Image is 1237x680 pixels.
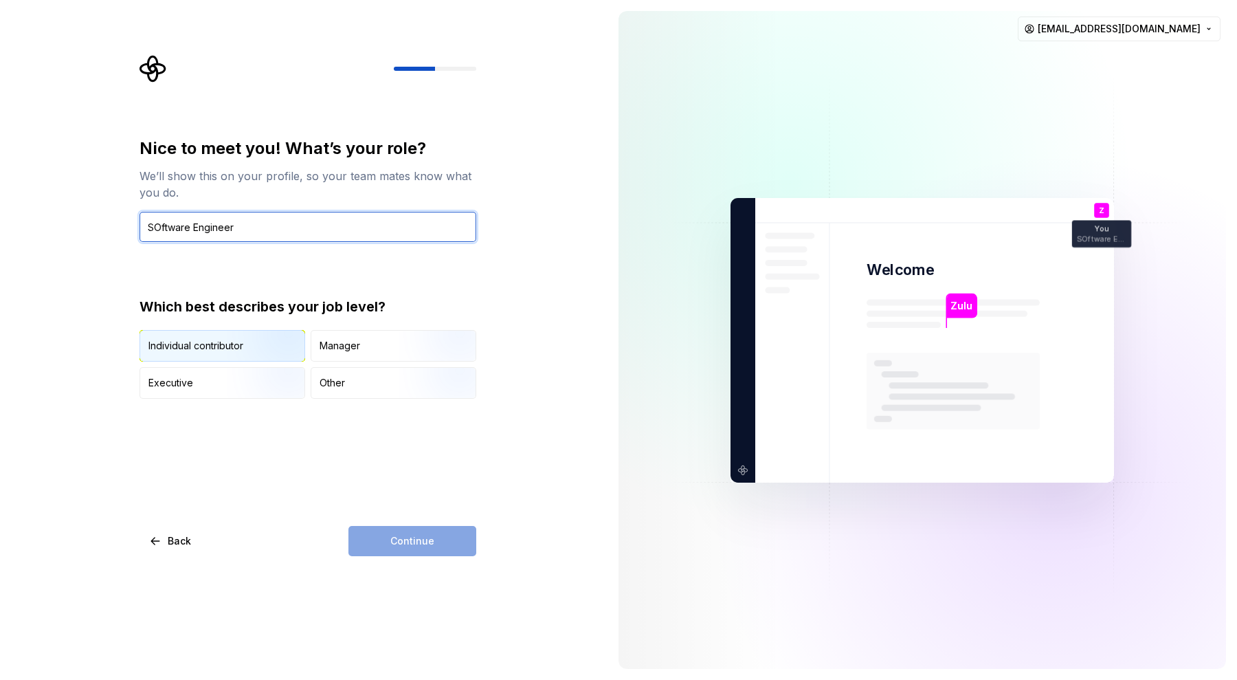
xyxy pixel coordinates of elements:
button: Back [140,526,203,556]
div: We’ll show this on your profile, so your team mates know what you do. [140,168,476,201]
div: Which best describes your job level? [140,297,476,316]
p: Z [1099,206,1104,214]
div: Other [320,376,345,390]
p: Welcome [867,260,934,280]
button: [EMAIL_ADDRESS][DOMAIN_NAME] [1018,17,1221,41]
div: Individual contributor [148,339,243,353]
p: You [1095,225,1108,232]
div: Nice to meet you! What’s your role? [140,138,476,160]
svg: Supernova Logo [140,55,167,83]
p: Zulu [950,298,972,313]
div: Executive [148,376,193,390]
span: [EMAIL_ADDRESS][DOMAIN_NAME] [1038,22,1201,36]
p: SOftware Engineer [1077,235,1126,243]
span: Back [168,534,191,548]
input: Job title [140,212,476,242]
div: Manager [320,339,360,353]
